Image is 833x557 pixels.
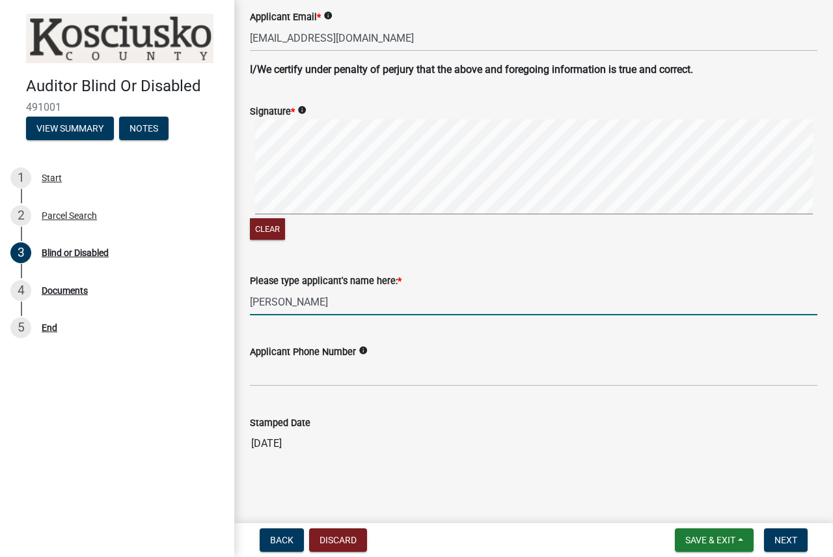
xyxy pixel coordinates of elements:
[26,101,208,113] span: 491001
[250,348,356,357] label: Applicant Phone Number
[774,535,797,545] span: Next
[26,77,224,96] h4: Auditor Blind Or Disabled
[250,13,321,22] label: Applicant Email
[42,173,62,182] div: Start
[297,106,307,115] i: info
[764,528,808,552] button: Next
[42,286,88,295] div: Documents
[250,107,295,117] label: Signature
[26,14,213,63] img: Kosciusko County, Indiana
[323,11,333,20] i: info
[119,124,169,134] wm-modal-confirm: Notes
[260,528,304,552] button: Back
[270,535,294,545] span: Back
[250,63,693,76] strong: I/We certify under penalty of perjury that the above and foregoing information is true and correct.
[10,167,31,188] div: 1
[250,419,310,428] label: Stamped Date
[685,535,735,545] span: Save & Exit
[10,242,31,263] div: 3
[250,218,285,240] button: Clear
[26,117,114,140] button: View Summary
[42,211,97,220] div: Parcel Search
[119,117,169,140] button: Notes
[675,528,754,552] button: Save & Exit
[250,277,402,286] label: Please type applicant's name here:
[42,248,109,257] div: Blind or Disabled
[10,317,31,338] div: 5
[42,323,57,332] div: End
[309,528,367,552] button: Discard
[359,346,368,355] i: info
[26,124,114,134] wm-modal-confirm: Summary
[10,205,31,226] div: 2
[10,280,31,301] div: 4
